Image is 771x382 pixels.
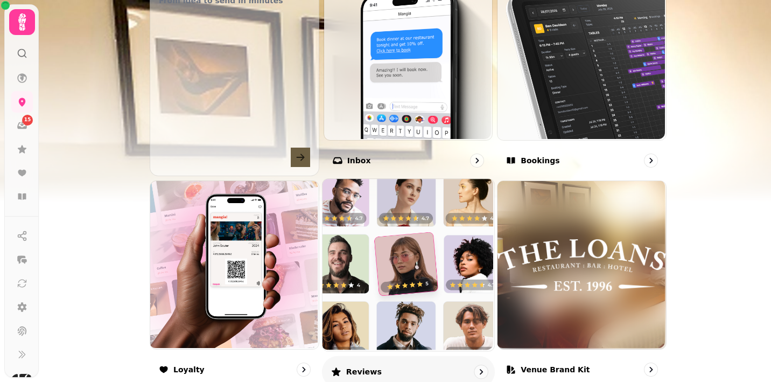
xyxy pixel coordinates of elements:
svg: go to [298,364,309,375]
img: aHR0cHM6Ly9maWxlcy5zdGFtcGVkZS5haS9kM2EzZDVhMi0wMWE4LTExZWMtOThlYS0wMmJkMmMwNzA0ODkvbWVkaWEvZWFkM... [497,181,666,350]
svg: go to [472,155,482,166]
p: Venue brand kit [521,364,590,375]
a: 15 [11,115,33,136]
svg: go to [646,155,656,166]
p: Bookings [521,155,559,166]
img: Reviews [321,178,493,350]
svg: go to [646,364,656,375]
p: Loyalty [173,364,205,375]
p: Inbox [347,155,371,166]
svg: go to [475,366,486,377]
span: 15 [24,116,31,124]
p: Reviews [346,366,381,377]
img: Loyalty [149,180,318,349]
